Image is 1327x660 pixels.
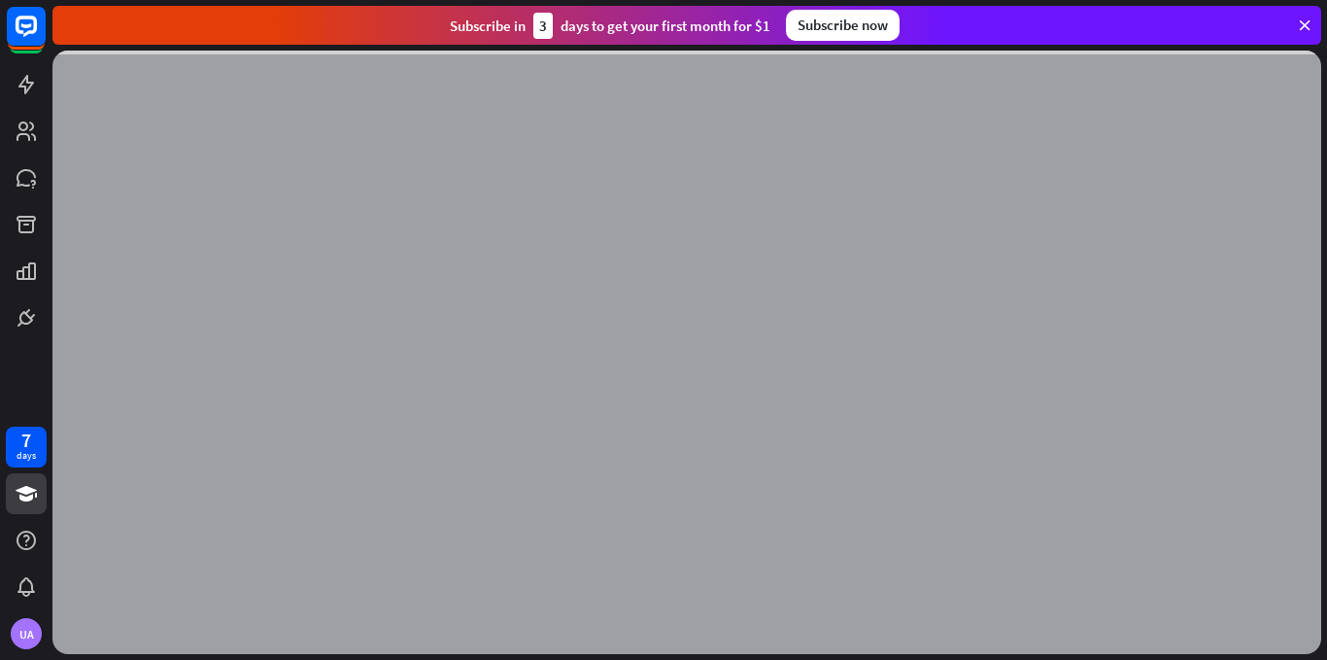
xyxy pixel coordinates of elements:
div: Subscribe in days to get your first month for $1 [450,13,770,39]
div: Subscribe now [786,10,900,41]
div: 3 [533,13,553,39]
div: 7 [21,432,31,449]
div: days [17,449,36,463]
div: UA [11,618,42,649]
a: 7 days [6,427,47,468]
